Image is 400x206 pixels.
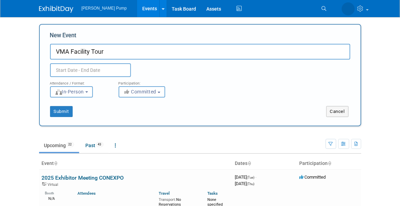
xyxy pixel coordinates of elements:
[123,89,157,94] span: Committed
[326,106,349,117] button: Cancel
[207,191,218,196] a: Tasks
[50,86,93,98] button: In-Person
[81,139,109,152] a: Past43
[42,175,124,181] a: 2025 Exhibitor Meeting CONEXPO
[80,198,88,206] img: Amanda Smith
[45,196,68,201] div: N/A
[82,6,127,11] span: [PERSON_NAME] Pump
[248,160,251,166] a: Sort by Start Date
[235,175,257,180] span: [DATE]
[159,197,176,202] span: Transport:
[55,89,84,94] span: In-Person
[48,182,60,187] span: Virtual
[300,175,326,180] span: Committed
[50,77,108,86] div: Attendance / Format:
[119,86,165,98] button: Committed
[96,142,104,147] span: 43
[45,189,68,195] div: Booth
[50,44,350,60] input: Name of Trade Show / Conference
[42,182,46,186] img: Virtual Event
[39,6,73,13] img: ExhibitDay
[54,160,58,166] a: Sort by Event Name
[247,176,255,179] span: (Tue)
[256,175,257,180] span: -
[159,191,170,196] a: Travel
[50,106,73,117] button: Submit
[50,31,77,42] label: New Event
[235,181,255,186] span: [DATE]
[342,2,355,15] img: Amanda Smith
[50,63,131,77] input: Start Date - End Date
[66,142,74,147] span: 22
[297,158,361,169] th: Participation
[247,182,255,186] span: (Thu)
[328,160,331,166] a: Sort by Participation Type
[77,191,96,196] a: Attendees
[39,139,79,152] a: Upcoming22
[232,158,297,169] th: Dates
[39,158,232,169] th: Event
[119,77,177,86] div: Participation:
